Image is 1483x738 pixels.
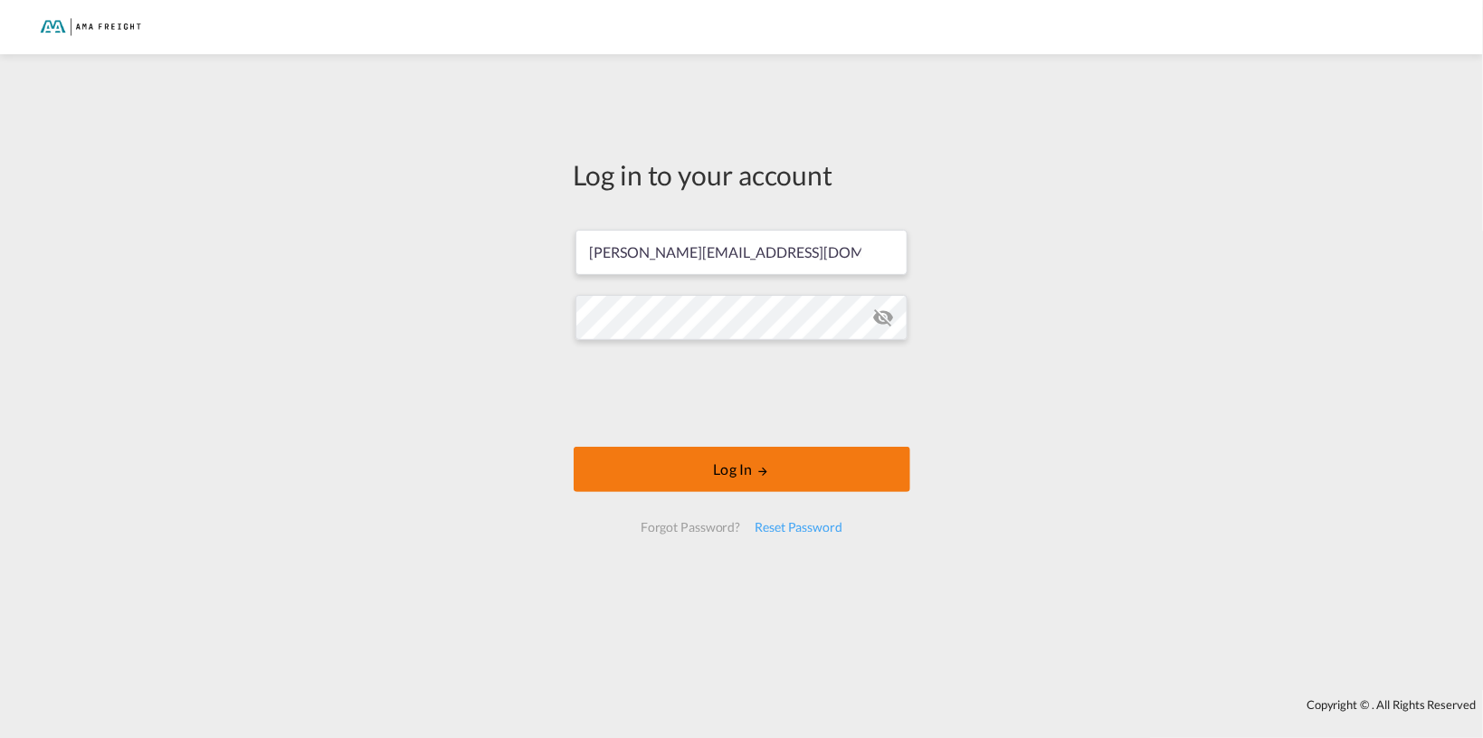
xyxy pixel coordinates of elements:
[27,7,149,48] img: f843cad07f0a11efa29f0335918cc2fb.png
[633,511,747,544] div: Forgot Password?
[574,156,910,194] div: Log in to your account
[747,511,850,544] div: Reset Password
[873,307,895,328] md-icon: icon-eye-off
[574,447,910,492] button: LOGIN
[575,230,908,275] input: Enter email/phone number
[604,358,879,429] iframe: reCAPTCHA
